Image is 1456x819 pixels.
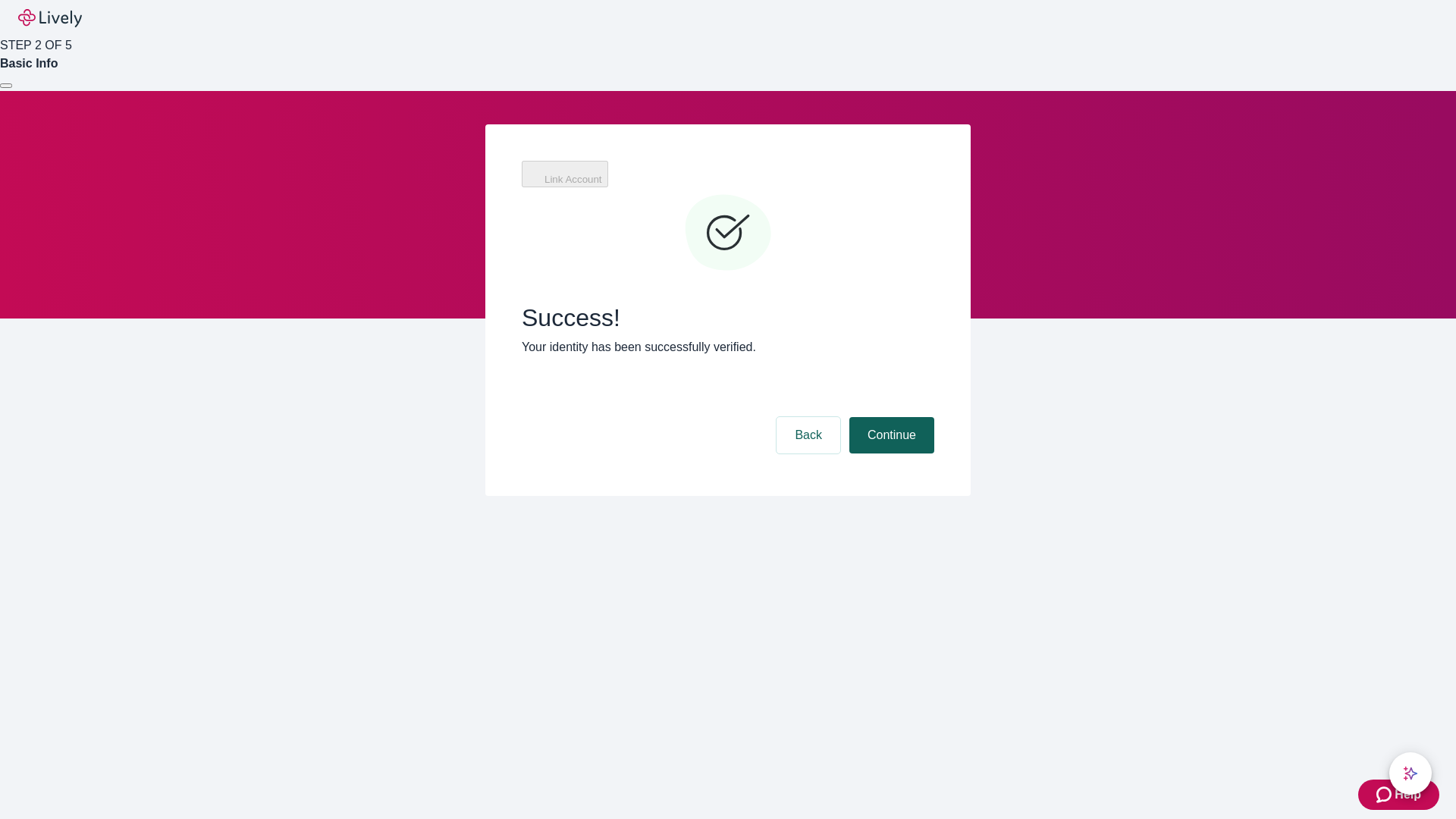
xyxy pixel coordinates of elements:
[1403,766,1418,781] svg: Lively AI Assistant
[1395,786,1421,804] span: Help
[1358,780,1439,810] button: Zendesk support iconHelp
[522,303,934,332] span: Success!
[1376,786,1395,804] svg: Zendesk support icon
[682,188,773,279] svg: Checkmark icon
[522,161,608,187] button: Link Account
[849,417,934,453] button: Continue
[522,338,934,356] p: Your identity has been successfully verified.
[777,417,840,453] button: Back
[1389,752,1432,795] button: chat
[18,9,82,27] img: Lively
